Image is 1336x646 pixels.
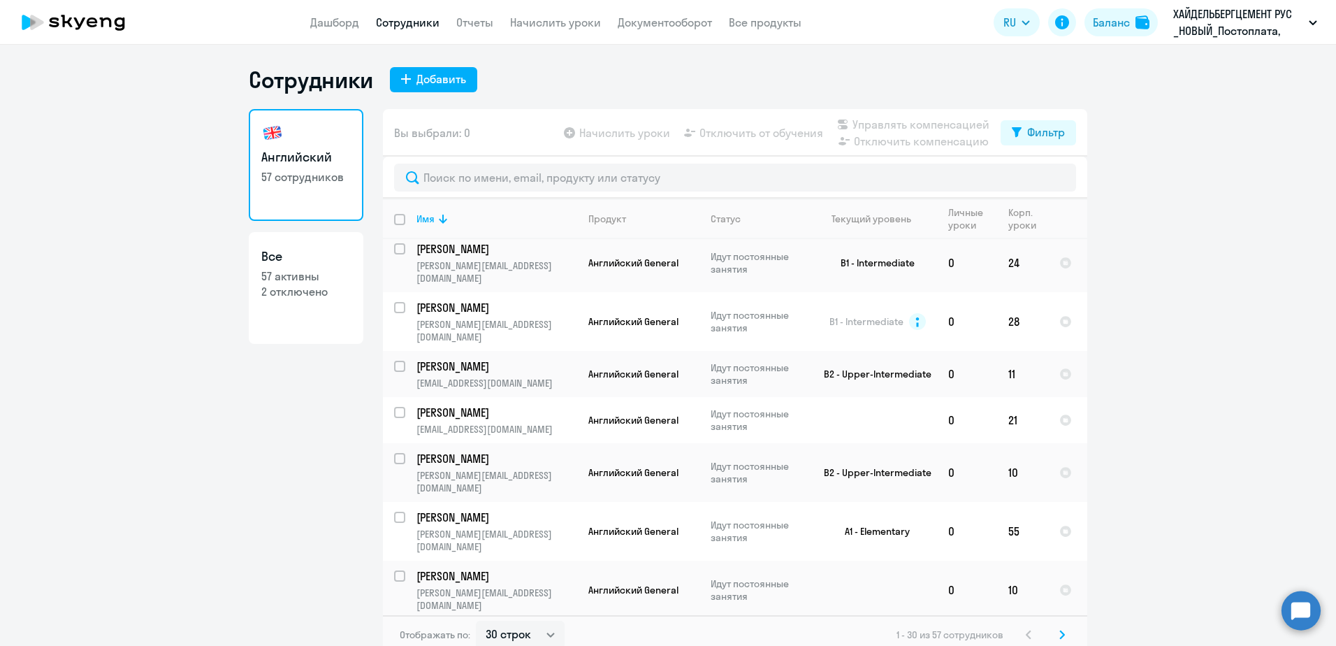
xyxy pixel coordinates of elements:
td: 55 [997,502,1048,561]
button: Балансbalance [1084,8,1158,36]
p: Идут постоянные занятия [711,250,806,275]
div: Имя [416,213,576,225]
p: [PERSON_NAME] [416,451,574,466]
img: balance [1135,15,1149,29]
td: 0 [937,443,997,502]
span: Вы выбрали: 0 [394,124,470,141]
p: Идут постоянные занятия [711,309,806,334]
a: Все продукты [729,15,801,29]
a: [PERSON_NAME] [416,300,576,315]
div: Текущий уровень [818,213,936,225]
span: 1 - 30 из 57 сотрудников [896,629,1003,641]
a: [PERSON_NAME] [416,510,576,525]
p: [PERSON_NAME] [416,300,574,315]
span: RU [1003,14,1016,31]
td: B2 - Upper-Intermediate [807,443,937,502]
div: Фильтр [1027,124,1065,141]
p: [PERSON_NAME] [416,241,574,257]
td: B1 - Intermediate [807,234,937,292]
p: 57 активны [261,268,351,284]
div: Имя [416,213,435,225]
p: [PERSON_NAME][EMAIL_ADDRESS][DOMAIN_NAME] [416,318,576,343]
p: [PERSON_NAME] [416,359,574,374]
div: Корп. уроки [1008,206,1047,231]
td: 0 [937,292,997,351]
input: Поиск по имени, email, продукту или статусу [394,164,1076,192]
p: [EMAIL_ADDRESS][DOMAIN_NAME] [416,377,576,389]
a: Документооборот [618,15,712,29]
span: Английский General [588,368,678,380]
td: 11 [997,351,1048,397]
div: Личные уроки [948,206,996,231]
p: Идут постоянные занятия [711,577,806,603]
a: [PERSON_NAME] [416,568,576,584]
span: B1 - Intermediate [829,315,903,328]
a: Начислить уроки [510,15,601,29]
h3: Все [261,247,351,266]
td: 0 [937,502,997,561]
span: Английский General [588,584,678,596]
a: [PERSON_NAME] [416,405,576,420]
td: 10 [997,443,1048,502]
td: 0 [937,561,997,619]
td: 0 [937,234,997,292]
span: Английский General [588,257,678,269]
div: Текущий уровень [832,213,911,225]
p: Идут постоянные занятия [711,460,806,485]
p: [PERSON_NAME] [416,568,574,584]
p: Идут постоянные занятия [711,519,806,544]
button: Фильтр [1001,120,1076,145]
a: Английский57 сотрудников [249,109,363,221]
p: [PERSON_NAME][EMAIL_ADDRESS][DOMAIN_NAME] [416,469,576,494]
button: RU [994,8,1040,36]
p: Идут постоянные занятия [711,408,806,433]
a: Дашборд [310,15,359,29]
td: A1 - Elementary [807,502,937,561]
p: [PERSON_NAME] [416,510,574,525]
span: Английский General [588,525,678,538]
p: [PERSON_NAME] [416,405,574,420]
p: [PERSON_NAME][EMAIL_ADDRESS][DOMAIN_NAME] [416,528,576,553]
div: Добавить [416,71,466,87]
td: 28 [997,292,1048,351]
td: 21 [997,397,1048,443]
a: [PERSON_NAME] [416,241,576,257]
td: 24 [997,234,1048,292]
p: Идут постоянные занятия [711,361,806,387]
h3: Английский [261,148,351,166]
span: Английский General [588,315,678,328]
div: Баланс [1093,14,1130,31]
div: Продукт [588,213,699,225]
div: Статус [711,213,806,225]
img: english [261,122,284,144]
div: Корп. уроки [1008,206,1038,231]
div: Статус [711,213,741,225]
button: Добавить [390,67,477,92]
td: 0 [937,397,997,443]
td: 0 [937,351,997,397]
span: Английский General [588,466,678,479]
p: ХАЙДЕЛЬБЕРГЦЕМЕНТ РУС _НОВЫЙ_Постоплата, ХАЙДЕЛЬБЕРГЦЕМЕНТ РУС, ООО [1173,6,1303,39]
a: Сотрудники [376,15,440,29]
div: Личные уроки [948,206,987,231]
td: B2 - Upper-Intermediate [807,351,937,397]
p: [PERSON_NAME][EMAIL_ADDRESS][DOMAIN_NAME] [416,259,576,285]
a: [PERSON_NAME] [416,451,576,466]
span: Английский General [588,414,678,426]
a: Отчеты [456,15,493,29]
button: ХАЙДЕЛЬБЕРГЦЕМЕНТ РУС _НОВЫЙ_Постоплата, ХАЙДЕЛЬБЕРГЦЕМЕНТ РУС, ООО [1166,6,1324,39]
p: [EMAIL_ADDRESS][DOMAIN_NAME] [416,423,576,436]
p: 57 сотрудников [261,169,351,185]
p: [PERSON_NAME][EMAIL_ADDRESS][DOMAIN_NAME] [416,587,576,612]
a: Все57 активны2 отключено [249,232,363,344]
p: 2 отключено [261,284,351,299]
span: Отображать по: [400,629,470,641]
div: Продукт [588,213,626,225]
h1: Сотрудники [249,66,373,94]
a: [PERSON_NAME] [416,359,576,374]
td: 10 [997,561,1048,619]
